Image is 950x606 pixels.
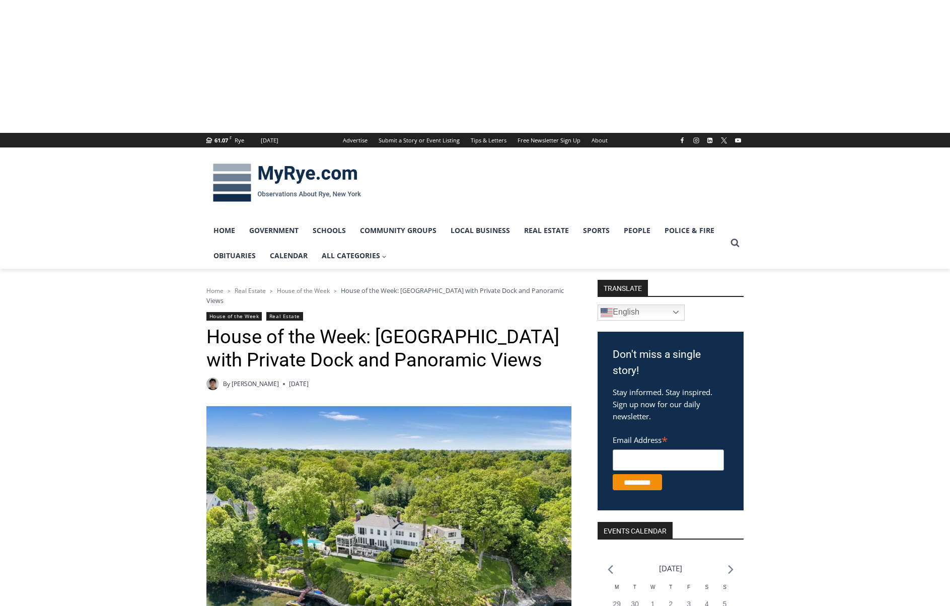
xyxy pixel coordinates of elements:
a: Local Business [444,218,517,243]
div: Thursday [662,583,680,599]
span: F [687,584,690,590]
span: S [705,584,708,590]
h3: Don't miss a single story! [613,347,728,378]
a: Next month [728,565,734,574]
div: Rye [235,136,244,145]
span: > [270,287,273,294]
img: Patel, Devan - bio cropped 200x200 [206,377,219,390]
a: YouTube [732,134,744,146]
span: M [615,584,619,590]
a: Obituaries [206,243,263,268]
span: W [650,584,655,590]
a: Advertise [337,133,373,147]
nav: Breadcrumbs [206,285,571,306]
span: S [723,584,726,590]
span: T [669,584,672,590]
a: Real Estate [266,312,303,321]
div: Wednesday [644,583,662,599]
a: Government [242,218,306,243]
a: Author image [206,377,219,390]
h1: House of the Week: [GEOGRAPHIC_DATA] with Private Dock and Panoramic Views [206,326,571,371]
a: All Categories [315,243,394,268]
a: Police & Fire [657,218,721,243]
span: F [230,135,232,140]
strong: TRANSLATE [598,280,648,296]
li: [DATE] [659,562,682,575]
a: Tips & Letters [465,133,512,147]
span: All Categories [322,250,387,261]
a: House of the Week [277,286,330,295]
a: People [617,218,657,243]
label: Email Address [613,430,724,448]
a: Submit a Story or Event Listing [373,133,465,147]
a: Community Groups [353,218,444,243]
a: Facebook [676,134,688,146]
div: [DATE] [261,136,278,145]
p: Stay informed. Stay inspired. Sign up now for our daily newsletter. [613,386,728,422]
a: Previous month [608,565,613,574]
span: By [223,379,230,389]
a: House of the Week [206,312,262,321]
a: Free Newsletter Sign Up [512,133,586,147]
nav: Primary Navigation [206,218,726,269]
a: Schools [306,218,353,243]
div: Friday [680,583,698,599]
span: 61.07 [214,136,228,144]
div: Monday [608,583,626,599]
h2: Events Calendar [598,522,673,539]
div: Saturday [698,583,716,599]
a: Sports [576,218,617,243]
span: > [228,287,231,294]
a: Home [206,286,224,295]
img: MyRye.com [206,157,368,209]
a: Real Estate [235,286,266,295]
a: X [718,134,730,146]
a: Calendar [263,243,315,268]
a: About [586,133,613,147]
nav: Secondary Navigation [337,133,613,147]
div: Sunday [716,583,734,599]
a: Home [206,218,242,243]
div: Tuesday [626,583,644,599]
span: > [334,287,337,294]
img: en [601,307,613,319]
span: House of the Week: [GEOGRAPHIC_DATA] with Private Dock and Panoramic Views [206,286,564,305]
a: Instagram [690,134,702,146]
a: Real Estate [517,218,576,243]
span: T [633,584,636,590]
a: English [598,305,685,321]
time: [DATE] [289,379,309,389]
a: Linkedin [704,134,716,146]
button: View Search Form [726,234,744,252]
a: [PERSON_NAME] [232,380,279,388]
